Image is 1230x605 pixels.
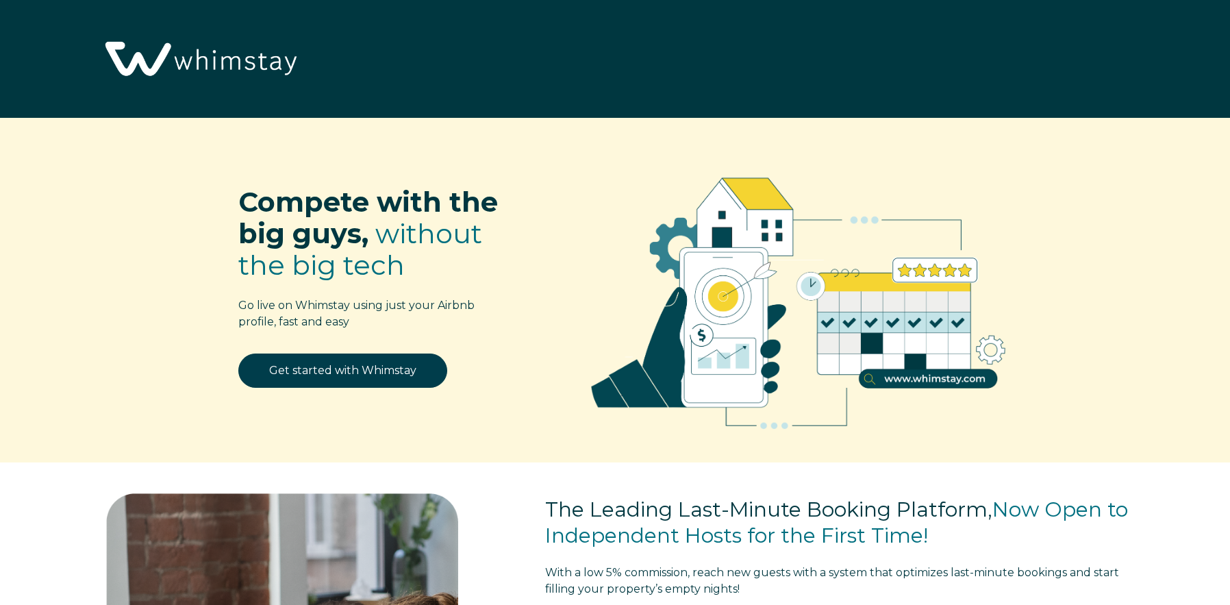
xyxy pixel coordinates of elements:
[238,217,482,282] span: without the big tech
[545,497,992,522] span: The Leading Last-Minute Booking Platform,
[238,185,498,250] span: Compete with the big guys,
[96,7,303,113] img: Whimstay Logo-02 1
[238,299,475,328] span: Go live on Whimstay using just your Airbnb profile, fast and easy
[545,566,1099,579] span: With a low 5% commission, reach new guests with a system that optimizes last-minute bookings and s
[545,566,1119,595] span: tart filling your property’s empty nights!
[238,354,447,388] a: Get started with Whimstay
[557,138,1040,455] img: RBO Ilustrations-02
[545,497,1128,548] span: Now Open to Independent Hosts for the First Time!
